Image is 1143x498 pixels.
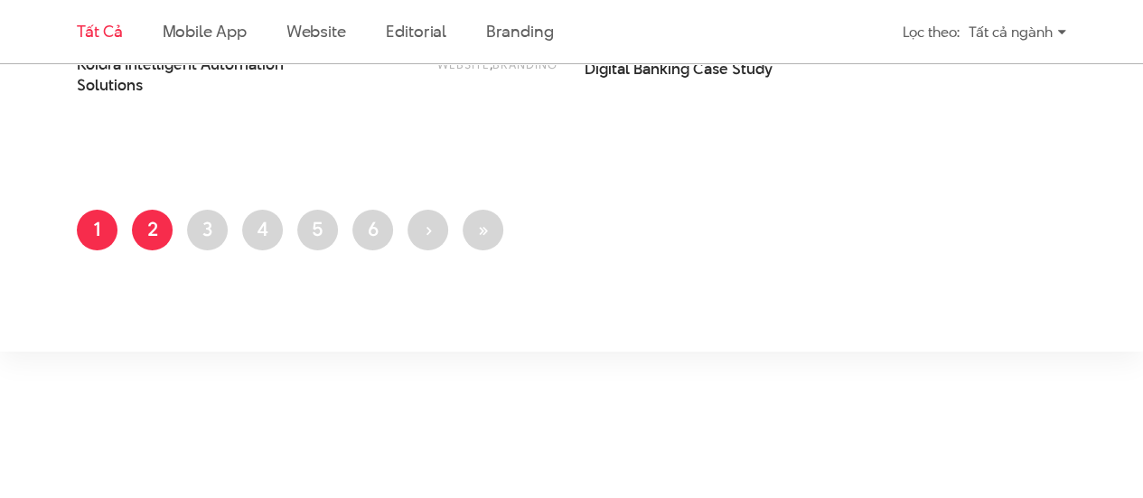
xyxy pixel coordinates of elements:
[585,59,773,80] span: Digital Banking Case Study
[77,75,143,96] span: Solutions
[242,210,283,250] a: 4
[286,20,346,42] a: Website
[492,56,557,72] a: Branding
[297,210,338,250] a: 5
[425,215,432,242] span: ›
[187,210,228,250] a: 3
[903,16,960,48] div: Lọc theo:
[77,54,342,96] span: Koidra Intelligent Automation
[969,16,1066,48] div: Tất cả ngành
[352,210,393,250] a: 6
[132,210,173,250] a: 2
[386,20,446,42] a: Editorial
[77,20,122,42] a: Tất cả
[365,54,557,87] div: ,
[486,20,553,42] a: Branding
[437,56,490,72] a: Website
[477,215,489,242] span: »
[77,54,342,96] a: Koidra Intelligent AutomationSolutions
[162,20,246,42] a: Mobile app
